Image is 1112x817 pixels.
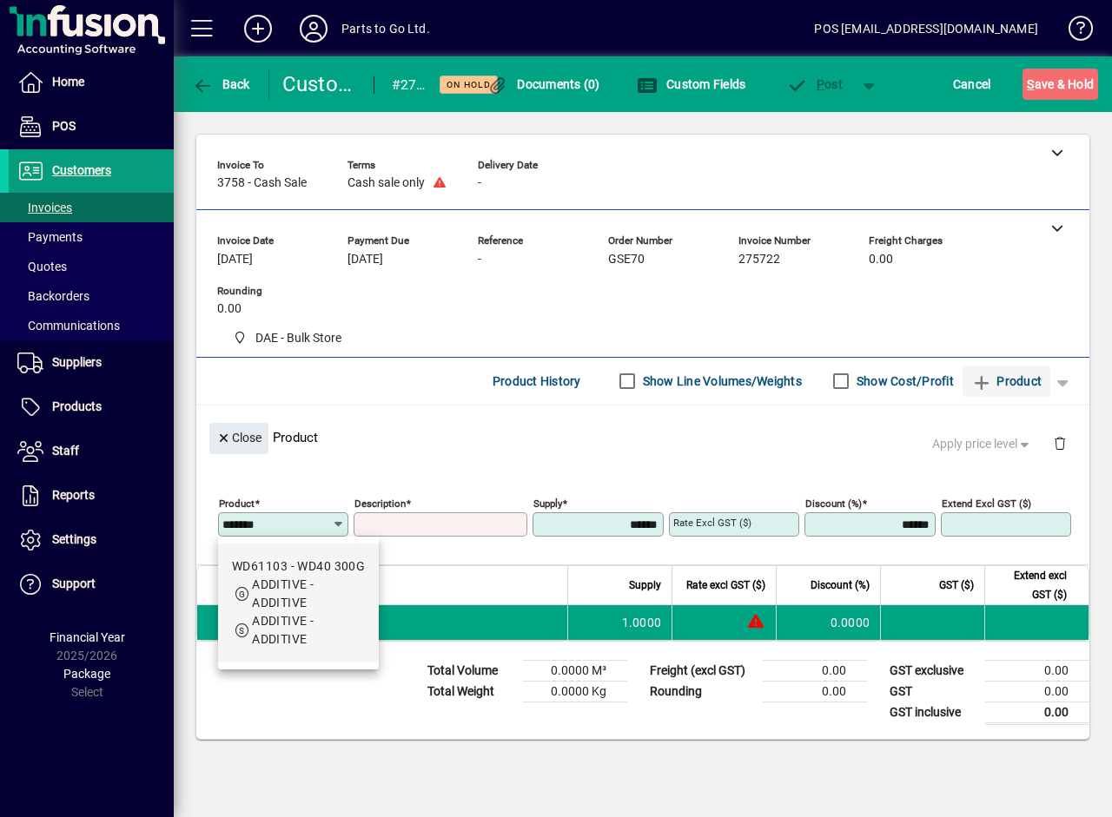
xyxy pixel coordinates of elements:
[205,430,273,445] app-page-header-button: Close
[17,201,72,214] span: Invoices
[9,252,174,281] a: Quotes
[354,497,406,509] mat-label: Description
[9,311,174,340] a: Communications
[786,77,843,91] span: ost
[1027,77,1034,91] span: S
[881,681,985,702] td: GST
[641,681,763,702] td: Rounding
[52,399,102,413] span: Products
[52,355,102,369] span: Suppliers
[738,253,780,267] span: 275722
[869,253,893,267] span: 0.00
[9,341,174,385] a: Suppliers
[419,660,523,681] td: Total Volume
[52,577,96,590] span: Support
[483,69,605,100] button: Documents (0)
[217,286,321,297] span: Rounding
[50,630,125,644] span: Financial Year
[632,69,751,100] button: Custom Fields
[226,327,348,349] span: DAE - Bulk Store
[52,444,79,458] span: Staff
[805,497,862,509] mat-label: Discount (%)
[814,15,1038,43] div: POS [EMAIL_ADDRESS][DOMAIN_NAME]
[230,13,286,44] button: Add
[282,70,356,98] div: Customer Invoice
[487,77,600,91] span: Documents (0)
[776,605,880,640] td: 0.0000
[63,667,110,681] span: Package
[216,424,261,452] span: Close
[52,75,84,89] span: Home
[523,660,627,681] td: 0.0000 M³
[17,230,83,244] span: Payments
[817,77,824,91] span: P
[686,576,765,595] span: Rate excl GST ($)
[932,435,1033,453] span: Apply price level
[881,702,985,723] td: GST inclusive
[52,532,96,546] span: Settings
[347,176,425,190] span: Cash sale only
[478,176,481,190] span: -
[608,253,645,267] span: GSE70
[985,702,1089,723] td: 0.00
[9,563,174,606] a: Support
[1039,423,1081,465] button: Delete
[486,366,588,397] button: Product History
[925,428,1040,459] button: Apply price level
[881,660,985,681] td: GST exclusive
[1039,435,1081,451] app-page-header-button: Delete
[9,61,174,104] a: Home
[188,69,255,100] button: Back
[853,372,954,390] label: Show Cost/Profit
[217,176,307,190] span: 3758 - Cash Sale
[324,576,377,595] span: Description
[637,77,746,91] span: Custom Fields
[629,576,661,595] span: Supply
[341,15,430,43] div: Parts to Go Ltd.
[17,289,89,303] span: Backorders
[9,474,174,517] a: Reports
[639,372,802,390] label: Show Line Volumes/Weights
[985,681,1089,702] td: 0.00
[942,497,1031,509] mat-label: Extend excl GST ($)
[939,576,974,595] span: GST ($)
[255,329,341,347] span: DAE - Bulk Store
[283,613,303,632] span: DAE - Bulk Store
[419,681,523,702] td: Total Weight
[949,69,996,100] button: Cancel
[17,260,67,273] span: Quotes
[641,660,763,681] td: Freight (excl GST)
[219,497,255,509] mat-label: Product
[447,79,491,90] span: On hold
[622,614,662,631] span: 1.0000
[217,253,253,267] span: [DATE]
[9,193,174,222] a: Invoices
[9,385,174,429] a: Products
[953,70,991,98] span: Cancel
[9,222,174,252] a: Payments
[811,576,870,595] span: Discount (%)
[217,302,242,316] span: 0.00
[174,69,269,100] app-page-header-button: Back
[9,105,174,148] a: POS
[1023,69,1098,100] button: Save & Hold
[493,367,581,395] span: Product History
[286,13,341,44] button: Profile
[9,430,174,473] a: Staff
[778,69,851,100] button: Post
[192,77,250,91] span: Back
[478,253,481,267] span: -
[392,71,426,99] div: #275722
[996,566,1067,604] span: Extend excl GST ($)
[52,163,111,177] span: Customers
[17,319,120,333] span: Communications
[763,681,867,702] td: 0.00
[533,497,562,509] mat-label: Supply
[9,281,174,311] a: Backorders
[1056,3,1090,60] a: Knowledge Base
[347,253,383,267] span: [DATE]
[985,660,1089,681] td: 0.00
[673,517,751,529] mat-label: Rate excl GST ($)
[9,518,174,562] a: Settings
[52,119,76,133] span: POS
